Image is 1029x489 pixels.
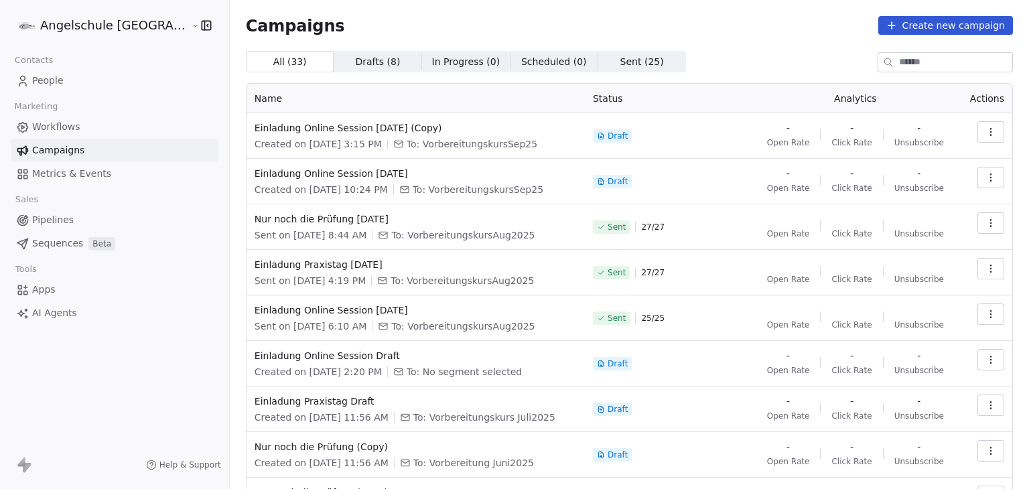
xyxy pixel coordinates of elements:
span: 27 / 27 [641,267,665,278]
span: Click Rate [831,456,872,467]
span: Sequences [32,236,83,251]
span: Open Rate [767,183,810,194]
span: Pipelines [32,213,74,227]
span: Einladung Praxistag Draft [255,395,577,408]
span: Drafts ( 8 ) [355,55,400,69]
a: SequencesBeta [11,232,218,255]
span: - [786,440,790,453]
span: Unsubscribe [894,320,944,330]
span: Einladung Online Session [DATE] [255,167,577,180]
span: - [850,121,853,135]
span: Unsubscribe [894,411,944,421]
th: Name [247,84,585,113]
span: - [786,167,790,180]
span: Unsubscribe [894,456,944,467]
a: Metrics & Events [11,163,218,185]
span: To: VorbereitungskursAug2025 [391,274,534,287]
span: Open Rate [767,365,810,376]
span: Open Rate [767,411,810,421]
span: Sent ( 25 ) [620,55,664,69]
span: To: No segment selected [407,365,522,378]
span: Nur noch die Prüfung [DATE] [255,212,577,226]
th: Analytics [752,84,959,113]
span: Click Rate [831,411,872,421]
span: Open Rate [767,274,810,285]
span: To: VorbereitungskursAug2025 [391,228,535,242]
span: Nur noch die Prüfung (Copy) [255,440,577,453]
span: - [917,121,920,135]
th: Status [585,84,752,113]
span: - [917,440,920,453]
span: Draft [608,131,628,141]
span: Unsubscribe [894,183,944,194]
span: - [850,395,853,408]
span: Marketing [9,96,64,117]
span: - [850,440,853,453]
span: - [850,167,853,180]
span: Campaigns [32,143,84,157]
span: Einladung Praxistag [DATE] [255,258,577,271]
span: In Progress ( 0 ) [432,55,500,69]
span: Einladung Online Session [DATE] [255,303,577,317]
span: Open Rate [767,320,810,330]
span: Apps [32,283,56,297]
span: Created on [DATE] 10:24 PM [255,183,388,196]
span: Einladung Online Session Draft [255,349,577,362]
span: Click Rate [831,320,872,330]
a: Help & Support [146,460,221,470]
a: Campaigns [11,139,218,161]
span: Scheduled ( 0 ) [521,55,587,69]
span: - [786,395,790,408]
span: 25 / 25 [641,313,665,324]
span: Draft [608,176,628,187]
span: Unsubscribe [894,228,944,239]
a: Workflows [11,116,218,138]
span: Draft [608,404,628,415]
span: 27 / 27 [641,222,665,232]
span: Unsubscribe [894,137,944,148]
span: Click Rate [831,137,872,148]
span: Sent [608,222,626,232]
span: Sent [608,267,626,278]
span: Sent on [DATE] 6:10 AM [255,320,367,333]
button: Angelschule [GEOGRAPHIC_DATA] [16,14,182,37]
img: logo180-180.png [19,17,35,33]
span: Sales [9,190,44,210]
a: AI Agents [11,302,218,324]
span: Created on [DATE] 2:20 PM [255,365,382,378]
span: Draft [608,358,628,369]
span: Click Rate [831,365,872,376]
span: Sent on [DATE] 4:19 PM [255,274,366,287]
span: Metrics & Events [32,167,111,181]
span: Open Rate [767,137,810,148]
span: Sent [608,313,626,324]
span: Created on [DATE] 11:56 AM [255,411,389,424]
span: Click Rate [831,183,872,194]
span: Beta [88,237,115,251]
span: To: VorbereitungskursSep25 [413,183,543,196]
span: Einladung Online Session [DATE] (Copy) [255,121,577,135]
th: Actions [959,84,1012,113]
span: - [917,167,920,180]
span: - [917,349,920,362]
span: Contacts [9,50,59,70]
span: Draft [608,449,628,460]
span: To: VorbereitungskursAug2025 [391,320,535,333]
span: - [786,349,790,362]
span: Workflows [32,120,80,134]
span: Open Rate [767,228,810,239]
a: Pipelines [11,209,218,231]
span: To: VorbereitungskursSep25 [407,137,537,151]
a: People [11,70,218,92]
span: Click Rate [831,228,872,239]
span: Campaigns [246,16,345,35]
span: Created on [DATE] 3:15 PM [255,137,382,151]
a: Apps [11,279,218,301]
span: - [917,395,920,408]
span: Angelschule [GEOGRAPHIC_DATA] [40,17,188,34]
span: To: Vorbereitungskurs Juli2025 [413,411,555,424]
span: Created on [DATE] 11:56 AM [255,456,389,470]
span: Sent on [DATE] 8:44 AM [255,228,367,242]
span: Open Rate [767,456,810,467]
span: Unsubscribe [894,274,944,285]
